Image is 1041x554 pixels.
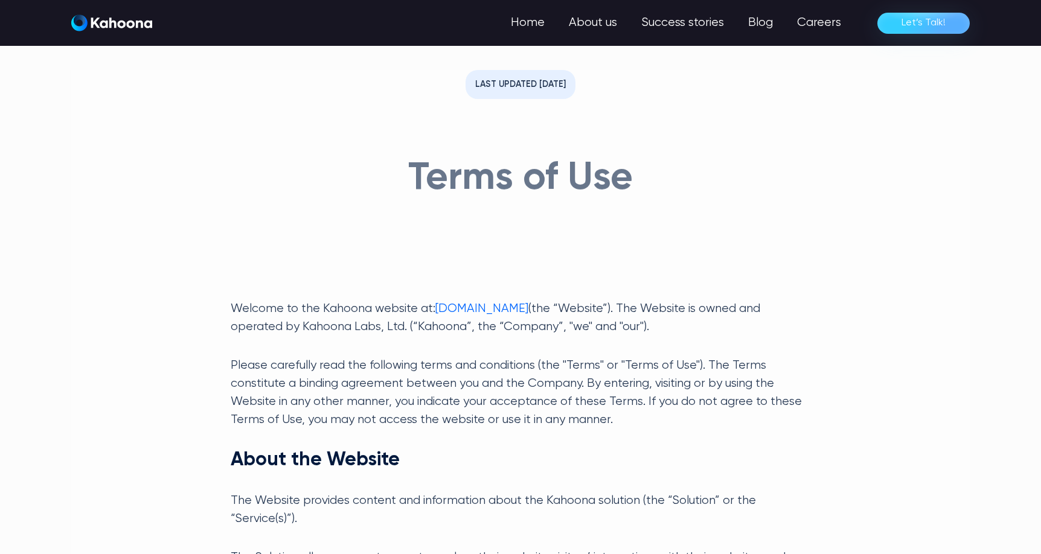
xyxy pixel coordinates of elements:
[231,300,810,336] p: Welcome to the Kahoona website at: (the “Website”). The Website is owned and operated by Kahoona ...
[408,158,633,200] h1: Terms of Use
[629,11,736,35] a: Success stories
[71,14,152,31] img: Kahoona logo white
[231,357,810,429] p: Please carefully read the following terms and conditions (the "Terms" or "Terms of Use"). The Ter...
[499,11,557,35] a: Home
[475,75,566,94] div: Last updated [DATE]
[231,492,810,528] p: The Website provides content and information about the Kahoona solution (the “Solution” or the “S...
[785,11,853,35] a: Careers
[557,11,629,35] a: About us
[71,14,152,32] a: home
[902,13,946,33] div: Let’s Talk!
[736,11,785,35] a: Blog
[435,302,528,315] a: [DOMAIN_NAME]
[231,448,810,471] h3: About the Website
[877,13,970,34] a: Let’s Talk!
